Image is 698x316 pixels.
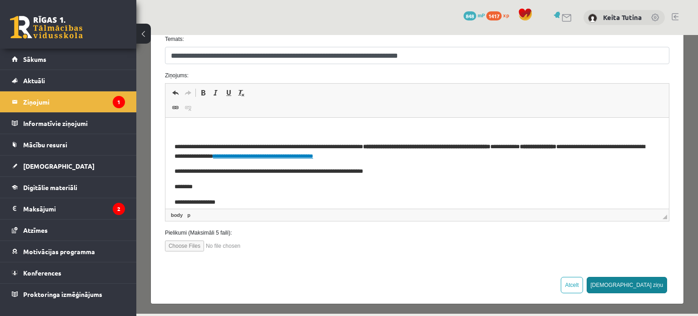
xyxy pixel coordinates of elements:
a: Saite (vadīšanas taustiņš+K) [33,67,45,79]
label: Pielikumi (Maksimāli 5 faili): [22,194,540,202]
button: Atcelt [424,242,446,258]
span: Aktuāli [23,76,45,85]
a: 848 mP [464,11,485,19]
a: Treknraksts (vadīšanas taustiņš+B) [60,52,73,64]
a: p elements [49,176,56,184]
a: Noņemt stilus [99,52,111,64]
a: Aktuāli [12,70,125,91]
span: Atzīmes [23,226,48,234]
a: Atcelt (vadīšanas taustiņš+Z) [33,52,45,64]
span: xp [503,11,509,19]
span: Motivācijas programma [23,247,95,256]
a: body elements [33,176,48,184]
a: [DEMOGRAPHIC_DATA] [12,155,125,176]
a: Keita Tutina [603,13,642,22]
legend: Ziņojumi [23,91,125,112]
a: 1417 xp [486,11,514,19]
a: Motivācijas programma [12,241,125,262]
a: Sākums [12,49,125,70]
span: Konferences [23,269,61,277]
i: 1 [113,96,125,108]
a: Atkārtot (vadīšanas taustiņš+Y) [45,52,58,64]
span: Mērogot [526,180,531,184]
legend: Maksājumi [23,198,125,219]
a: Rīgas 1. Tālmācības vidusskola [10,16,83,39]
button: [DEMOGRAPHIC_DATA] ziņu [450,242,531,258]
span: mP [478,11,485,19]
a: Mācību resursi [12,134,125,155]
span: Sākums [23,55,46,63]
span: Mācību resursi [23,140,67,149]
span: [DEMOGRAPHIC_DATA] [23,162,95,170]
img: Keita Tutina [588,14,597,23]
i: 2 [113,203,125,215]
a: Pasvītrojums (vadīšanas taustiņš+U) [86,52,99,64]
label: Ziņojums: [22,36,540,45]
a: Atzīmes [12,220,125,241]
iframe: Bagātinātā teksta redaktors, wiswyg-editor-47433901160480-1760441387-302 [29,83,533,174]
a: Atsaistīt [45,67,58,79]
legend: Informatīvie ziņojumi [23,113,125,134]
a: Digitālie materiāli [12,177,125,198]
a: Informatīvie ziņojumi [12,113,125,134]
span: Proktoringa izmēģinājums [23,290,102,298]
a: Konferences [12,262,125,283]
a: Slīpraksts (vadīšanas taustiņš+I) [73,52,86,64]
a: Maksājumi2 [12,198,125,219]
span: Digitālie materiāli [23,183,77,191]
a: Proktoringa izmēģinājums [12,284,125,305]
span: 848 [464,11,476,20]
span: 1417 [486,11,502,20]
a: Ziņojumi1 [12,91,125,112]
